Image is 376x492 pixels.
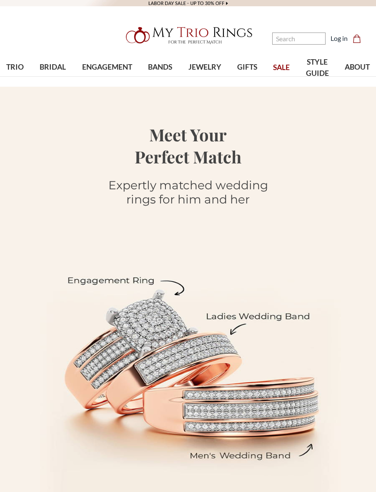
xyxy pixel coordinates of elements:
span: SALE [273,62,290,73]
span: GIFTS [237,62,257,73]
button: submenu toggle [11,81,19,82]
button: submenu toggle [49,81,57,82]
button: submenu toggle [353,81,361,82]
span: JEWELRY [188,62,221,73]
a: My Trio Rings [109,22,267,49]
a: GIFTS [229,54,265,81]
button: submenu toggle [156,81,164,82]
button: submenu toggle [201,81,209,82]
a: JEWELRY [180,54,229,81]
a: Cart with 0 items [353,33,366,43]
a: BRIDAL [32,54,74,81]
a: BANDS [140,54,180,81]
svg: cart.cart_preview [353,35,361,43]
img: My Trio Rings [121,22,255,49]
a: ENGAGEMENT [74,54,140,81]
span: BRIDAL [40,62,66,73]
a: Log in [331,33,348,43]
a: SALE [265,54,298,81]
span: TRIO [6,62,24,73]
button: submenu toggle [103,81,111,82]
span: ENGAGEMENT [82,62,132,73]
span: BANDS [148,62,172,73]
input: Search [272,33,326,45]
button: submenu toggle [243,81,251,82]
